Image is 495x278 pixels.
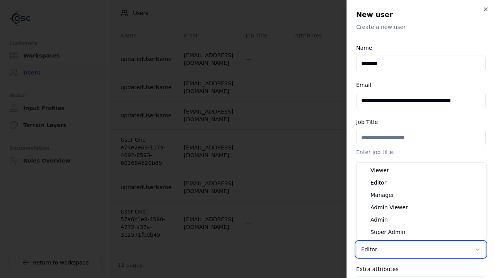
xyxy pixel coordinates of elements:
[370,228,405,236] span: Super Admin
[370,203,408,211] span: Admin Viewer
[370,166,389,174] span: Viewer
[370,216,388,224] span: Admin
[370,191,394,199] span: Manager
[370,179,386,186] span: Editor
